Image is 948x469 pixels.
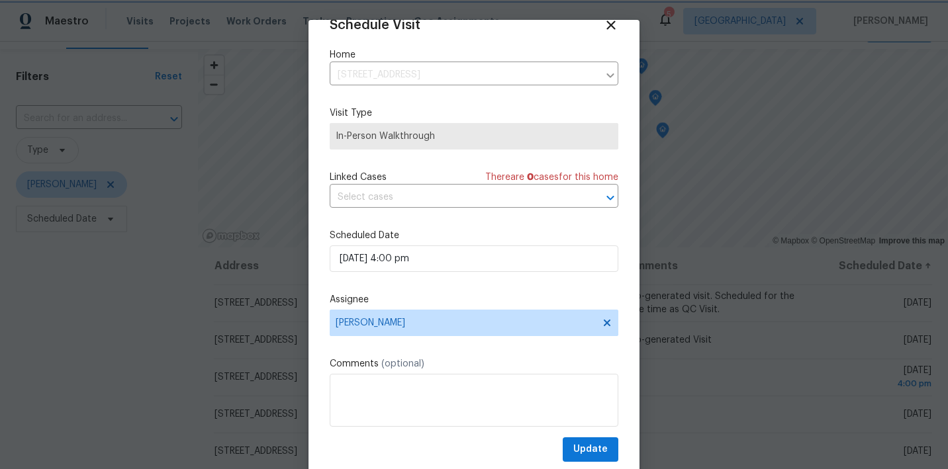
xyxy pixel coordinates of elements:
label: Visit Type [330,107,618,120]
span: There are case s for this home [485,171,618,184]
label: Home [330,48,618,62]
input: Select cases [330,187,581,208]
span: [PERSON_NAME] [336,318,595,328]
label: Comments [330,357,618,370]
input: Enter in an address [330,65,598,85]
label: Assignee [330,293,618,306]
span: Close [604,18,618,32]
span: Linked Cases [330,171,387,184]
span: Schedule Visit [330,19,420,32]
span: In-Person Walkthrough [336,130,612,143]
span: Update [573,441,608,458]
span: (optional) [381,359,424,368]
input: M/D/YYYY [330,245,618,272]
span: 0 [527,173,534,182]
button: Open [601,189,620,207]
label: Scheduled Date [330,229,618,242]
button: Update [563,437,618,462]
